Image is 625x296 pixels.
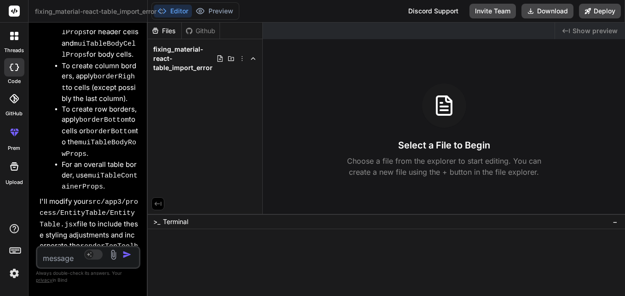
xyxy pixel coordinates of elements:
[8,77,21,85] label: code
[86,128,136,136] code: borderBottom
[35,7,165,16] span: fixing_material-react-table_import_error
[573,26,618,36] span: Show preview
[6,266,22,281] img: settings
[192,5,237,18] button: Preview
[163,217,188,226] span: Terminal
[469,4,516,18] button: Invite Team
[40,243,138,262] code: renderTopToolbarCustomActions
[4,47,24,54] label: threads
[341,155,547,178] p: Choose a file from the explorer to start editing. You can create a new file using the + button in...
[153,217,160,226] span: >_
[62,139,136,158] code: muiTableBodyRowProps
[148,26,181,36] div: Files
[62,160,139,193] li: For an overall table border, use .
[153,45,216,72] span: fixing_material-react-table_import_error
[6,110,23,118] label: GitHub
[579,4,621,18] button: Deploy
[40,198,138,229] code: src/app3/process/EntityTable/EntityTable.jsx
[36,269,140,284] p: Always double-check its answers. Your in Bind
[62,73,135,92] code: borderRight
[36,277,52,283] span: privacy
[611,214,619,229] button: −
[398,139,490,152] h3: Select a File to Begin
[521,4,573,18] button: Download
[40,196,139,274] p: I'll modify your file to include these styling adjustments and incorporate the you provided.
[182,26,220,36] div: Github
[108,249,119,260] img: attachment
[62,61,139,104] li: To create column borders, apply to cells (except possibly the last column).
[62,172,138,191] code: muiTableContainerProps
[8,144,20,152] label: prem
[62,104,139,160] li: To create row borders, apply to cells or to the .
[79,116,129,124] code: borderBottom
[403,4,464,18] div: Discord Support
[6,178,23,186] label: Upload
[154,5,192,18] button: Editor
[122,250,132,259] img: icon
[62,40,136,59] code: muiTableBodyCellProps
[613,217,618,226] span: −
